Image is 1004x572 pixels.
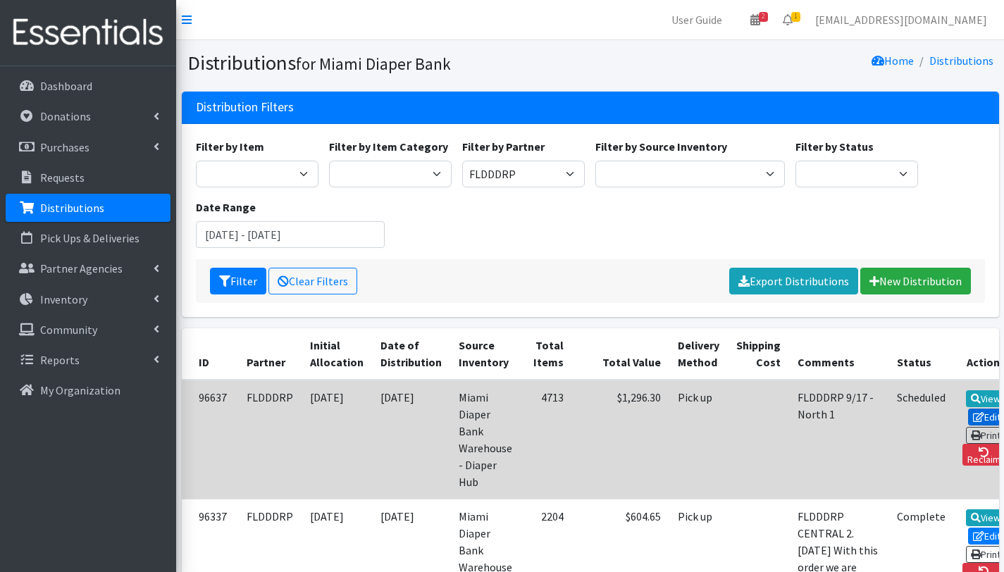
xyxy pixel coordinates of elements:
th: Total Value [572,328,669,380]
a: New Distribution [860,268,971,294]
h1: Distributions [187,51,585,75]
td: [DATE] [302,380,372,499]
td: FLDDDRP 9/17 - North 1 [789,380,888,499]
label: Filter by Item [196,138,264,155]
a: Purchases [6,133,171,161]
small: for Miami Diaper Bank [296,54,451,74]
label: Filter by Item Category [329,138,448,155]
img: HumanEssentials [6,9,171,56]
th: Initial Allocation [302,328,372,380]
a: User Guide [660,6,733,34]
p: Purchases [40,140,89,154]
th: ID [182,328,238,380]
a: Community [6,316,171,344]
a: Reports [6,346,171,374]
p: My Organization [40,383,120,397]
a: My Organization [6,376,171,404]
th: Source Inventory [450,328,521,380]
td: FLDDDRP [238,380,302,499]
td: Miami Diaper Bank Warehouse - Diaper Hub [450,380,521,499]
h3: Distribution Filters [196,100,294,115]
p: Inventory [40,292,87,306]
a: Export Distributions [729,268,858,294]
a: Requests [6,163,171,192]
a: Donations [6,102,171,130]
a: Distributions [929,54,993,68]
input: January 1, 2011 - December 31, 2011 [196,221,385,248]
th: Date of Distribution [372,328,450,380]
p: Distributions [40,201,104,215]
p: Pick Ups & Deliveries [40,231,140,245]
p: Dashboard [40,79,92,93]
a: Clear Filters [268,268,357,294]
p: Requests [40,170,85,185]
label: Filter by Status [795,138,874,155]
span: 1 [791,12,800,22]
td: Pick up [669,380,728,499]
td: $1,296.30 [572,380,669,499]
p: Reports [40,353,80,367]
a: Inventory [6,285,171,313]
td: 96637 [182,380,238,499]
a: Pick Ups & Deliveries [6,224,171,252]
label: Filter by Partner [462,138,545,155]
p: Community [40,323,97,337]
a: Distributions [6,194,171,222]
th: Comments [789,328,888,380]
th: Shipping Cost [728,328,789,380]
span: 2 [759,12,768,22]
td: Scheduled [888,380,954,499]
a: 1 [771,6,804,34]
th: Total Items [521,328,572,380]
th: Delivery Method [669,328,728,380]
a: Partner Agencies [6,254,171,282]
label: Date Range [196,199,256,216]
a: Home [872,54,914,68]
th: Partner [238,328,302,380]
button: Filter [210,268,266,294]
th: Status [888,328,954,380]
p: Partner Agencies [40,261,123,275]
a: 2 [739,6,771,34]
label: Filter by Source Inventory [595,138,727,155]
td: [DATE] [372,380,450,499]
p: Donations [40,109,91,123]
a: [EMAIL_ADDRESS][DOMAIN_NAME] [804,6,998,34]
a: Dashboard [6,72,171,100]
td: 4713 [521,380,572,499]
